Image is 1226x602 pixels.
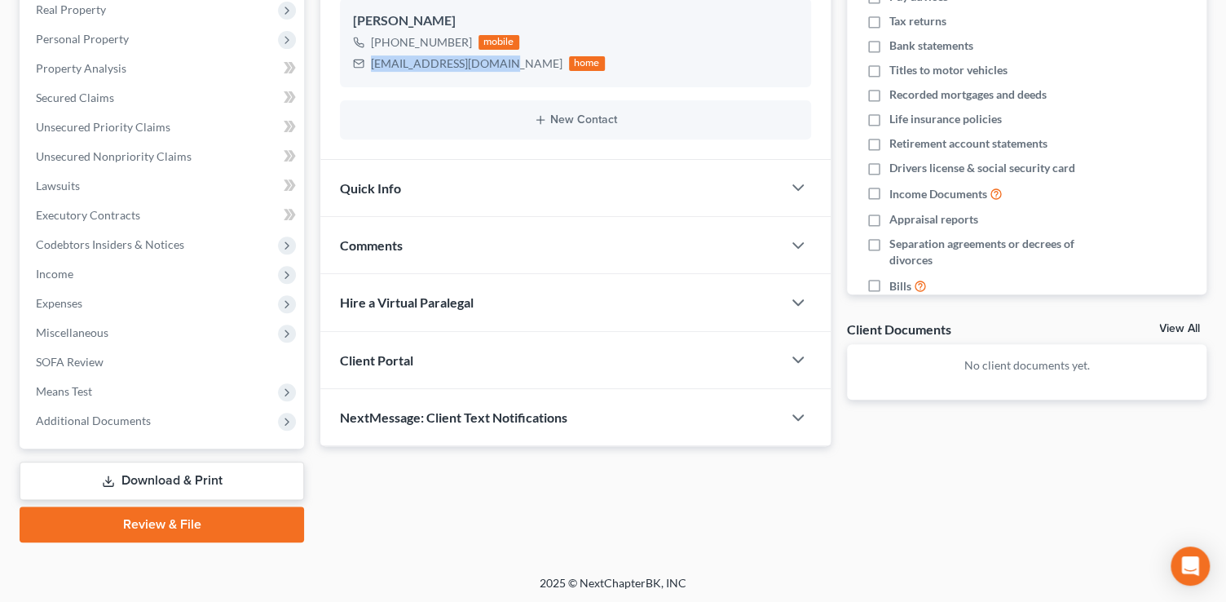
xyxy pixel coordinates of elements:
[889,86,1047,103] span: Recorded mortgages and deeds
[889,135,1047,152] span: Retirement account statements
[36,296,82,310] span: Expenses
[340,180,401,196] span: Quick Info
[23,54,304,83] a: Property Analysis
[36,149,192,163] span: Unsecured Nonpriority Claims
[889,111,1002,127] span: Life insurance policies
[340,237,403,253] span: Comments
[889,62,1008,78] span: Titles to motor vehicles
[23,113,304,142] a: Unsecured Priority Claims
[23,201,304,230] a: Executory Contracts
[889,186,987,202] span: Income Documents
[889,160,1075,176] span: Drivers license & social security card
[889,38,973,54] span: Bank statements
[860,357,1193,374] p: No client documents yet.
[889,236,1103,268] span: Separation agreements or decrees of divorces
[36,414,151,427] span: Additional Documents
[23,347,304,377] a: SOFA Review
[36,179,80,193] span: Lawsuits
[889,278,911,294] span: Bills
[1159,323,1200,334] a: View All
[36,2,106,16] span: Real Property
[36,384,92,398] span: Means Test
[340,409,567,425] span: NextMessage: Client Text Notifications
[20,507,304,542] a: Review & File
[371,34,472,51] div: [PHONE_NUMBER]
[36,61,126,75] span: Property Analysis
[1171,547,1210,586] div: Open Intercom Messenger
[353,11,798,31] div: [PERSON_NAME]
[847,321,951,338] div: Client Documents
[889,13,946,29] span: Tax returns
[36,32,129,46] span: Personal Property
[569,56,605,71] div: home
[36,208,140,222] span: Executory Contracts
[340,352,413,368] span: Client Portal
[23,142,304,171] a: Unsecured Nonpriority Claims
[371,55,562,72] div: [EMAIL_ADDRESS][DOMAIN_NAME]
[478,35,519,50] div: mobile
[23,171,304,201] a: Lawsuits
[889,211,978,228] span: Appraisal reports
[36,355,104,369] span: SOFA Review
[23,83,304,113] a: Secured Claims
[36,120,170,134] span: Unsecured Priority Claims
[353,113,798,126] button: New Contact
[36,267,73,281] span: Income
[36,325,108,339] span: Miscellaneous
[36,91,114,104] span: Secured Claims
[36,237,184,251] span: Codebtors Insiders & Notices
[20,462,304,500] a: Download & Print
[340,294,474,310] span: Hire a Virtual Paralegal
